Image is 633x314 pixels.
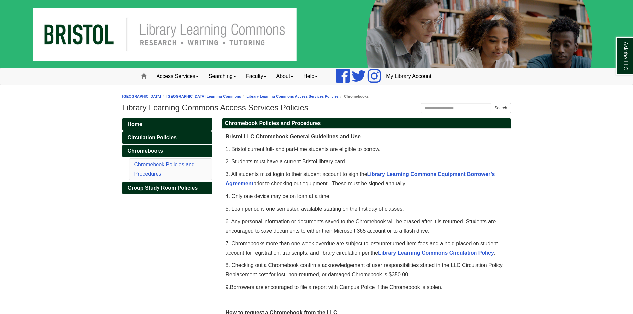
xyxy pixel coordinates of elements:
[122,118,212,131] a: Home
[339,93,369,100] li: Chromebooks
[226,284,229,290] span: 9
[226,193,331,199] span: 4. Only one device may be on loan at a time.
[378,250,494,256] a: Library Learning Commons Circulation Policy
[226,206,404,212] span: 5. Loan period is one semester, available starting on the first day of classes.
[226,159,347,164] span: 2. Students must have a current Bristol library card.
[381,68,436,85] a: My Library Account
[122,131,212,144] a: Circulation Policies
[152,68,204,85] a: Access Services
[298,68,323,85] a: Help
[128,185,198,191] span: Group Study Room Policies
[491,103,511,113] button: Search
[122,93,511,100] nav: breadcrumb
[122,94,161,98] a: [GEOGRAPHIC_DATA]
[226,171,495,186] span: 3. All students must login to their student account to sign the prior to checking out equipment. ...
[128,121,142,127] span: Home
[204,68,241,85] a: Searching
[222,118,511,129] h2: Chromebook Policies and Procedures
[226,283,507,292] p: .
[226,219,496,234] span: 6. Any personal information or documents saved to the Chromebook will be erased after it is retur...
[122,103,511,112] h1: Library Learning Commons Access Services Policies
[271,68,299,85] a: About
[226,262,504,277] span: 8. Checking out a Chromebook confirms acknowledgement of user responsibilities stated in the LLC ...
[226,241,498,256] span: 7. Chromebooks more than one week overdue are subject to lost/unreturned item fees and a hold pla...
[166,94,241,98] a: [GEOGRAPHIC_DATA] Learning Commons
[122,182,212,194] a: Group Study Room Policies
[246,94,339,98] a: Library Learning Commons Access Services Policies
[128,148,163,154] span: Chromebooks
[230,284,442,290] span: Borrowers are encouraged to file a report with Campus Police if the Chromebook is stolen.
[128,135,177,140] span: Circulation Policies
[226,146,381,152] span: 1. Bristol current full- and part-time students are eligible to borrow.
[226,134,361,139] span: Bristol LLC Chromebook General Guidelines and Use
[122,145,212,157] a: Chromebooks
[134,162,195,177] a: Chromebook Policies and Procedures
[241,68,271,85] a: Faculty
[122,118,212,194] div: Guide Pages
